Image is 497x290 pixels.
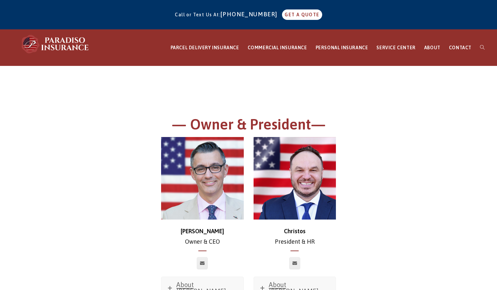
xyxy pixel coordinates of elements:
a: [PHONE_NUMBER] [221,11,281,18]
span: COMMERCIAL INSURANCE [248,45,307,50]
img: Paradiso Insurance [20,34,91,54]
a: COMMERCIAL INSURANCE [243,30,311,66]
span: PARCEL DELIVERY INSURANCE [171,45,239,50]
span: ABOUT [424,45,440,50]
p: Owner & CEO [161,226,244,247]
a: CONTACT [445,30,476,66]
a: PERSONAL INSURANCE [311,30,373,66]
strong: [PERSON_NAME] [181,228,224,235]
a: SERVICE CENTER [372,30,420,66]
img: Christos_500x500 [254,137,336,220]
strong: Christos [284,228,306,235]
img: chris-500x500 (1) [161,137,244,220]
span: Call or Text Us At: [175,12,221,17]
a: ABOUT [420,30,445,66]
p: President & HR [254,226,336,247]
a: GET A QUOTE [282,9,322,20]
span: SERVICE CENTER [376,45,415,50]
span: CONTACT [449,45,472,50]
a: PARCEL DELIVERY INSURANCE [166,30,243,66]
h1: — Owner & President— [69,115,428,137]
span: PERSONAL INSURANCE [316,45,368,50]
